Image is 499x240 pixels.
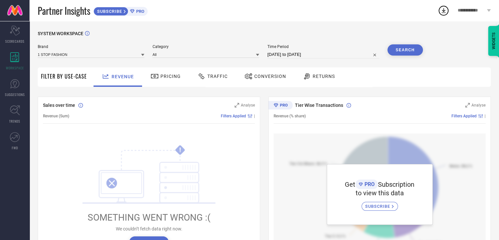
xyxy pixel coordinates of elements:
span: Sales over time [43,103,75,108]
span: SCORECARDS [5,39,25,44]
svg: Zoom [465,103,470,108]
span: SUGGESTIONS [5,92,25,97]
span: TRENDS [9,119,20,124]
span: Conversion [254,74,286,79]
a: SUBSCRIBE [362,197,398,211]
span: Pricing [160,74,181,79]
span: Tier Wise Transactions [295,103,343,108]
span: SYSTEM WORKSPACE [38,31,83,36]
span: Filter By Use-Case [41,72,87,80]
button: Search [387,44,423,56]
span: PRO [135,9,144,14]
span: | [485,114,486,118]
div: Premium [268,101,293,111]
span: SOMETHING WENT WRONG :( [88,212,211,223]
span: WORKSPACE [6,65,24,70]
span: Revenue (Sum) [43,114,69,118]
span: to view this data [356,189,404,197]
span: Filters Applied [221,114,246,118]
span: Subscription [378,180,414,188]
span: Time Period [267,44,379,49]
svg: Zoom [235,103,239,108]
a: SUBSCRIBEPRO [94,5,148,16]
div: Open download list [438,5,449,16]
span: Analyse [471,103,486,108]
span: Partner Insights [38,4,90,17]
span: Returns [313,74,335,79]
span: Filters Applied [451,114,477,118]
span: Traffic [207,74,228,79]
span: | [254,114,255,118]
span: Get [345,180,355,188]
span: We couldn’t fetch data right now. [116,226,182,231]
span: Revenue (% share) [274,114,306,118]
tspan: ! [179,146,181,154]
span: SUBSCRIBE [365,204,392,209]
span: Revenue [112,74,134,79]
span: Category [153,44,259,49]
input: Select time period [267,51,379,59]
span: FWD [12,145,18,150]
span: Brand [38,44,144,49]
span: Analyse [241,103,255,108]
span: PRO [363,181,375,187]
span: SUBSCRIBE [94,9,124,14]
